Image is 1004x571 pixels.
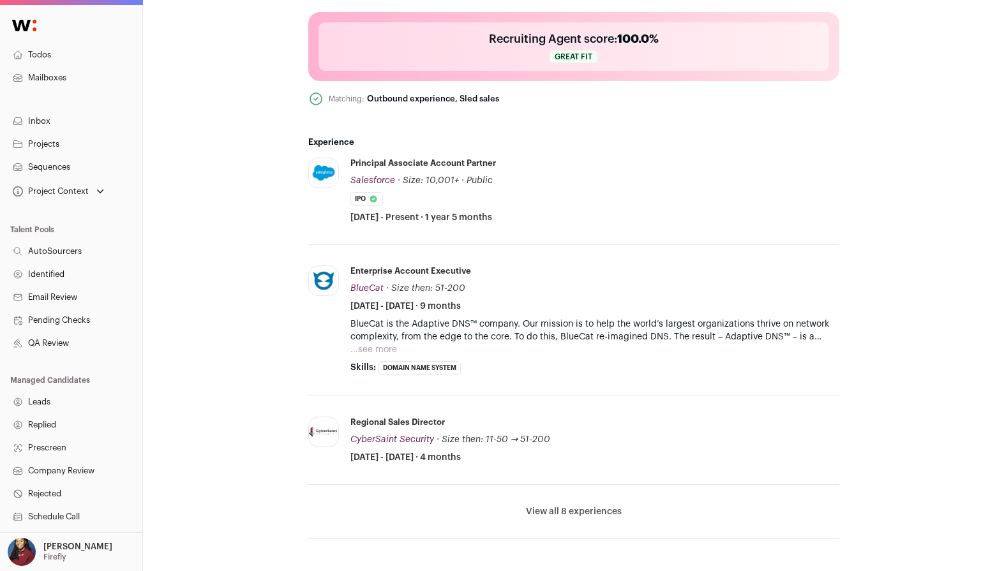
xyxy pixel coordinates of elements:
[10,182,107,200] button: Open dropdown
[309,158,338,188] img: a15e16b4a572e6d789ff6890fffe31942b924de32350d3da2095d3676c91ed56.jpg
[489,30,659,48] h2: Recruiting Agent score:
[43,552,66,562] p: Firefly
[350,318,839,343] p: BlueCat is the Adaptive DNS™ company. Our mission is to help the world’s largest organizations th...
[350,284,384,293] span: BlueCat
[461,174,464,187] span: ·
[350,211,492,224] span: [DATE] - Present · 1 year 5 months
[617,33,659,45] span: 100.0%
[43,542,112,552] p: [PERSON_NAME]
[308,137,839,147] h2: Experience
[8,538,36,566] img: 10010497-medium_jpg
[386,284,465,293] span: · Size then: 51-200
[350,176,395,185] span: Salesforce
[309,427,338,438] img: 88282e92403aa7580f3bc7856b6907f2b2487e460705332c55b43f3e854ef3e0.jpg
[350,451,461,464] span: [DATE] - [DATE] · 4 months
[550,50,597,63] span: Great fit
[437,435,551,444] span: · Size then: 11-50 → 51-200
[10,186,89,197] div: Project Context
[350,435,434,444] span: CyberSaint Security
[5,538,115,566] button: Open dropdown
[467,176,493,185] span: Public
[350,158,496,169] div: Principal Associate Account Partner
[350,300,461,313] span: [DATE] - [DATE] · 9 months
[329,93,364,105] div: Matching:
[309,266,338,295] img: a08b33c9c758145257cc5bc0d6fca2b1a011f9d3668b493ea41f44c8f182152e.png
[350,192,383,206] li: IPO
[350,417,445,428] div: Regional Sales Director
[526,505,622,518] button: View all 8 experiences
[350,265,471,277] div: Enterprise Account Executive
[367,94,499,104] div: Outbound experience, Sled sales
[5,13,43,38] img: Wellfound
[378,361,461,375] li: Domain Name System
[350,361,376,374] span: Skills:
[398,176,459,185] span: · Size: 10,001+
[350,343,397,356] button: ...see more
